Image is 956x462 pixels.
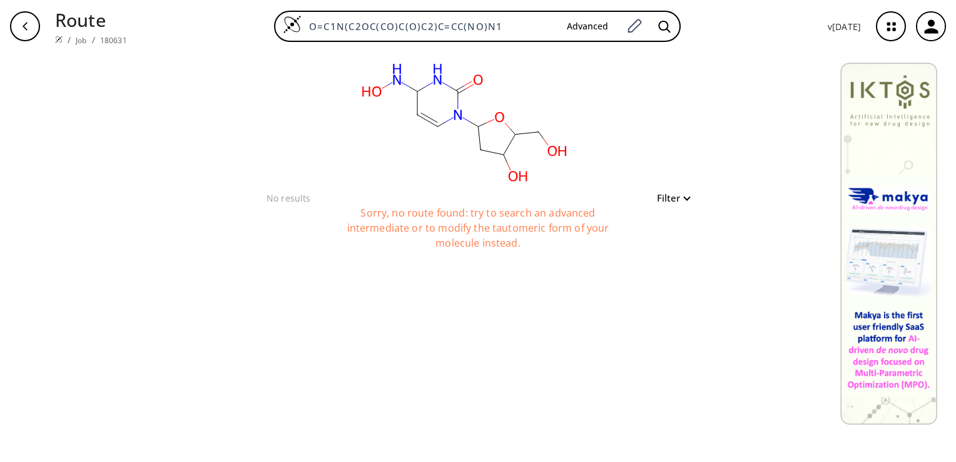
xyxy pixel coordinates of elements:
[557,15,618,38] button: Advanced
[55,36,63,43] img: Spaya logo
[267,192,311,205] p: No results
[840,63,937,424] img: Banner
[283,15,302,34] img: Logo Spaya
[68,33,71,46] li: /
[649,193,689,203] button: Filter
[55,6,127,33] p: Route
[76,35,86,46] a: Job
[92,33,95,46] li: /
[322,205,634,268] div: Sorry, no route found: try to search an advanced intermediate or to modify the tautomeric form of...
[339,53,589,190] svg: O=C1N(C2OC(CO)C(O)C2)C=CC(NO)N1
[100,35,127,46] a: 180631
[302,20,557,33] input: Enter SMILES
[828,20,861,33] p: v [DATE]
